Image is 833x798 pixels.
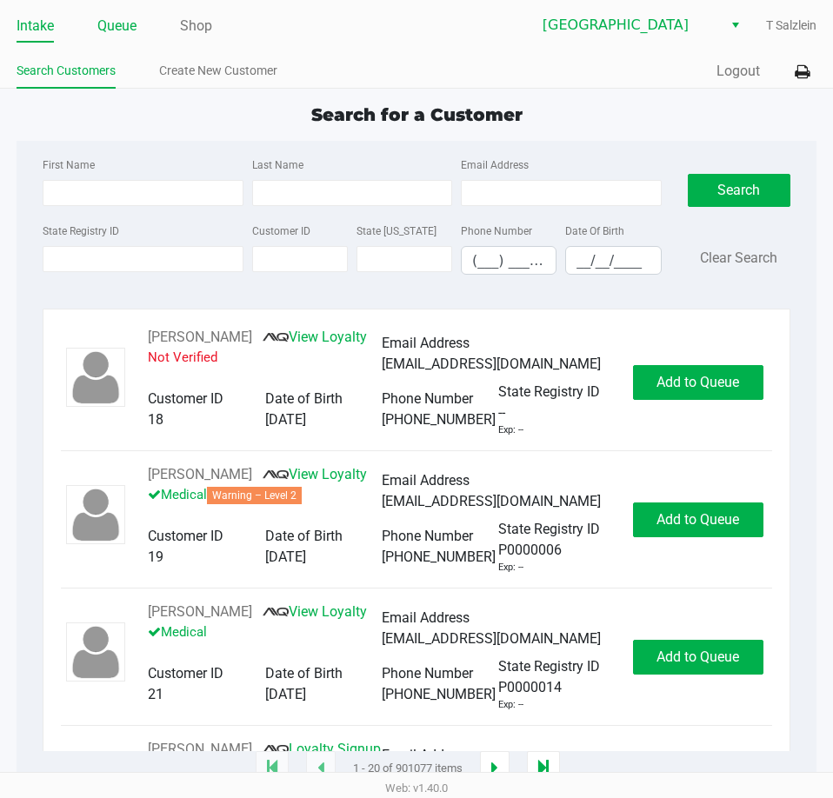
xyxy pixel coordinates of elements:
[43,157,95,173] label: First Name
[207,487,302,504] span: Warning – Level 2
[716,61,760,82] button: Logout
[543,15,712,36] span: [GEOGRAPHIC_DATA]
[148,665,223,682] span: Customer ID
[382,411,496,428] span: [PHONE_NUMBER]
[311,104,523,125] span: Search for a Customer
[382,686,496,702] span: [PHONE_NUMBER]
[148,464,252,485] button: See customer info
[357,223,436,239] label: State [US_STATE]
[263,466,367,482] a: View Loyalty
[306,751,336,786] app-submit-button: Previous
[148,622,382,642] p: Medical
[252,157,303,173] label: Last Name
[148,602,252,622] button: See customer info
[498,658,600,675] span: State Registry ID
[263,329,367,345] a: View Loyalty
[256,751,289,786] app-submit-button: Move to first page
[656,511,739,528] span: Add to Queue
[263,603,367,620] a: View Loyalty
[265,390,343,407] span: Date of Birth
[462,247,556,274] input: Format: (999) 999-9999
[688,174,790,207] button: Search
[480,751,510,786] app-submit-button: Next
[265,686,306,702] span: [DATE]
[700,248,777,269] button: Clear Search
[566,247,660,274] input: Format: MM/DD/YYYY
[148,549,163,565] span: 19
[723,10,748,41] button: Select
[382,528,473,544] span: Phone Number
[385,781,448,795] span: Web: v1.40.0
[498,540,562,561] span: P0000006
[633,640,763,675] button: Add to Queue
[382,549,496,565] span: [PHONE_NUMBER]
[382,665,473,682] span: Phone Number
[263,741,381,757] a: Loyalty Signup
[97,14,137,38] a: Queue
[382,630,601,647] span: [EMAIL_ADDRESS][DOMAIN_NAME]
[17,60,116,82] a: Search Customers
[265,665,343,682] span: Date of Birth
[148,686,163,702] span: 21
[148,327,252,348] button: See customer info
[633,502,763,537] button: Add to Queue
[382,472,470,489] span: Email Address
[180,14,212,38] a: Shop
[148,485,382,505] p: Medical
[565,246,661,275] kendo-maskedtextbox: Format: MM/DD/YYYY
[382,356,601,372] span: [EMAIL_ADDRESS][DOMAIN_NAME]
[498,423,523,438] div: Exp: --
[498,698,523,713] div: Exp: --
[498,383,600,400] span: State Registry ID
[148,348,382,368] p: Not Verified
[159,60,277,82] a: Create New Customer
[148,528,223,544] span: Customer ID
[461,246,556,275] kendo-maskedtextbox: Format: (999) 999-9999
[656,374,739,390] span: Add to Queue
[43,223,119,239] label: State Registry ID
[461,157,529,173] label: Email Address
[148,411,163,428] span: 18
[498,521,600,537] span: State Registry ID
[382,335,470,351] span: Email Address
[252,223,310,239] label: Customer ID
[382,390,473,407] span: Phone Number
[766,17,816,35] span: T Salzlein
[498,561,523,575] div: Exp: --
[148,390,223,407] span: Customer ID
[148,739,252,760] button: See customer info
[498,677,562,698] span: P0000014
[382,609,470,626] span: Email Address
[353,760,463,777] span: 1 - 20 of 901077 items
[382,493,601,509] span: [EMAIL_ADDRESS][DOMAIN_NAME]
[382,747,470,763] span: Email Address
[656,648,739,665] span: Add to Queue
[461,223,532,239] label: Phone Number
[527,751,560,786] app-submit-button: Move to last page
[633,365,763,400] button: Add to Queue
[265,411,306,428] span: [DATE]
[565,223,624,239] label: Date Of Birth
[265,528,343,544] span: Date of Birth
[17,14,54,38] a: Intake
[498,402,505,423] span: --
[265,549,306,565] span: [DATE]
